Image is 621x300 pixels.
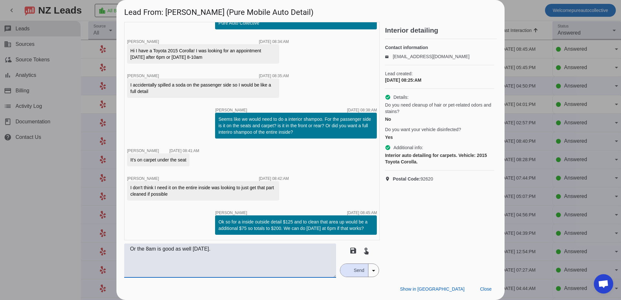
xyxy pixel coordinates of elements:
span: [PERSON_NAME] [127,176,159,181]
span: Close [480,286,492,292]
div: [DATE] 08:38:AM [347,108,377,112]
button: Show in [GEOGRAPHIC_DATA] [395,283,470,295]
div: Open chat [594,274,613,294]
div: [DATE] 08:35:AM [259,74,289,78]
span: Send [350,264,368,277]
span: Show in [GEOGRAPHIC_DATA] [400,286,464,292]
mat-icon: check_circle [385,145,391,150]
div: Yes [385,134,494,140]
div: It's on carpet under the seat [130,157,186,163]
span: Details: [393,94,409,100]
div: Interior auto detailing for carpets. Vehicle: 2015 Toyota Corolla. [385,152,494,165]
span: Lead created: [385,70,494,77]
div: I don't think I need it on the entire inside was looking to just get that part cleaned if possible [130,184,276,197]
mat-icon: location_on [385,176,393,181]
button: Close [475,283,497,295]
div: Ok so for a inside outside detail $125 and to clean that area up would be a additional $75 so tot... [218,219,374,232]
span: Additional info: [393,144,423,151]
span: 92620 [393,176,433,182]
div: [DATE] 08:34:AM [259,40,289,44]
a: [EMAIL_ADDRESS][DOMAIN_NAME] [393,54,469,59]
h2: Interior detailing [385,27,497,34]
span: [PERSON_NAME] [215,211,247,215]
div: Seems like we would need to do a interior shampoo. For the passenger side is it on the seats and ... [218,116,374,135]
div: [DATE] 08:45:AM [347,211,377,215]
span: [PERSON_NAME] [127,39,159,44]
span: [PERSON_NAME] [127,149,159,153]
span: [PERSON_NAME] [127,74,159,78]
mat-icon: arrow_drop_down [370,267,377,274]
div: [DATE] 08:42:AM [259,177,289,181]
div: [DATE] 08:41:AM [169,149,199,153]
span: [PERSON_NAME] [215,108,247,112]
mat-icon: email [385,55,393,58]
div: No [385,116,494,122]
mat-icon: check_circle [385,94,391,100]
div: I accidentally spilled a soda on the passenger side so I would be like a full detail [130,82,276,95]
span: Do you want your vehicle disinfected? [385,126,461,133]
mat-icon: touch_app [362,247,370,254]
h4: Contact information [385,44,494,51]
span: Do you need cleanup of hair or pet-related odors and stains? [385,102,494,115]
mat-icon: save [349,247,357,254]
strong: Postal Code: [393,176,420,181]
div: Hi I have a Toyota 2015 Corolla! I was looking for an appointment [DATE] after 6pm or [DATE] 8-10am [130,47,276,60]
div: [DATE] 08:25:AM [385,77,494,83]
